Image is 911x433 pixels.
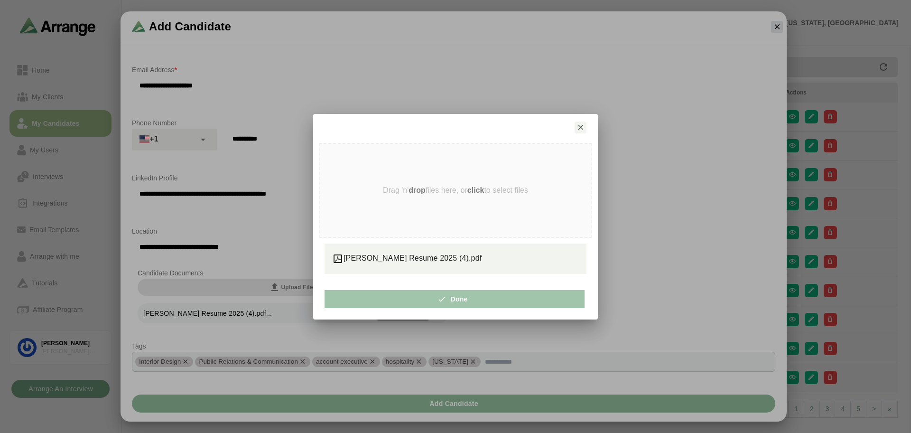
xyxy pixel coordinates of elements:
[467,186,484,194] strong: click
[332,253,579,264] div: [PERSON_NAME] Resume 2025 (4).pdf
[441,290,467,308] span: Done
[325,290,585,308] button: Done
[409,186,426,194] strong: drop
[383,186,528,195] p: Drag 'n' files here, or to select files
